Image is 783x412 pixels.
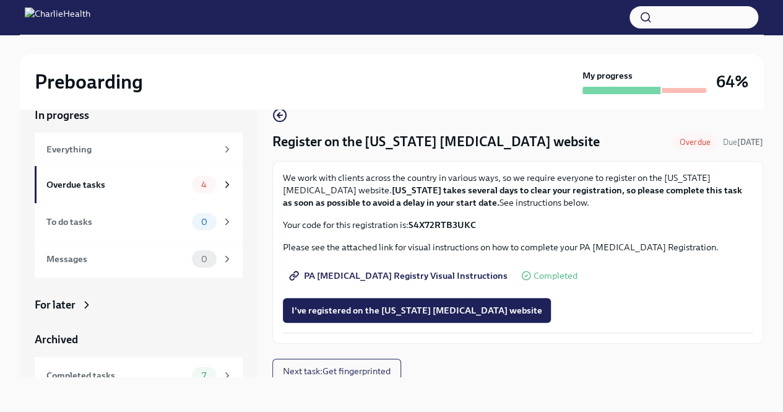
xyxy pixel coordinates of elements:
span: 7 [194,371,214,380]
button: I've registered on the [US_STATE] [MEDICAL_DATA] website [283,298,551,323]
div: To do tasks [46,215,187,229]
strong: [US_STATE] takes several days to clear your registration, so please complete this task as soon as... [283,185,742,208]
span: Overdue [672,138,718,147]
a: Messages0 [35,240,243,278]
h2: Preboarding [35,69,143,94]
a: To do tasks0 [35,203,243,240]
h3: 64% [716,71,748,93]
a: In progress [35,108,243,123]
p: Your code for this registration is: [283,219,753,231]
div: Everything [46,142,217,156]
p: Please see the attached link for visual instructions on how to complete your PA [MEDICAL_DATA] Re... [283,241,753,253]
span: Next task : Get fingerprinted [283,365,391,377]
button: Next task:Get fingerprinted [272,359,401,384]
span: Due [723,138,763,147]
a: Completed tasks7 [35,357,243,394]
a: Everything [35,133,243,166]
span: 0 [194,217,215,227]
h4: Register on the [US_STATE] [MEDICAL_DATA] website [272,133,600,151]
div: Overdue tasks [46,178,187,191]
strong: [DATE] [737,138,763,147]
img: CharlieHealth [25,7,90,27]
a: For later [35,297,243,312]
span: Completed [534,271,578,281]
span: PA [MEDICAL_DATA] Registry Visual Instructions [292,270,508,282]
span: 0 [194,255,215,264]
span: August 10th, 2025 09:00 [723,136,763,148]
p: We work with clients across the country in various ways, so we require everyone to register on th... [283,172,753,209]
strong: S4X72RTB3UKC [409,219,476,230]
a: Archived [35,332,243,347]
div: For later [35,297,76,312]
a: Overdue tasks4 [35,166,243,203]
div: Messages [46,252,187,266]
strong: My progress [582,69,633,82]
span: I've registered on the [US_STATE] [MEDICAL_DATA] website [292,304,542,317]
div: Completed tasks [46,369,187,382]
a: PA [MEDICAL_DATA] Registry Visual Instructions [283,263,516,288]
span: 4 [194,180,214,190]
